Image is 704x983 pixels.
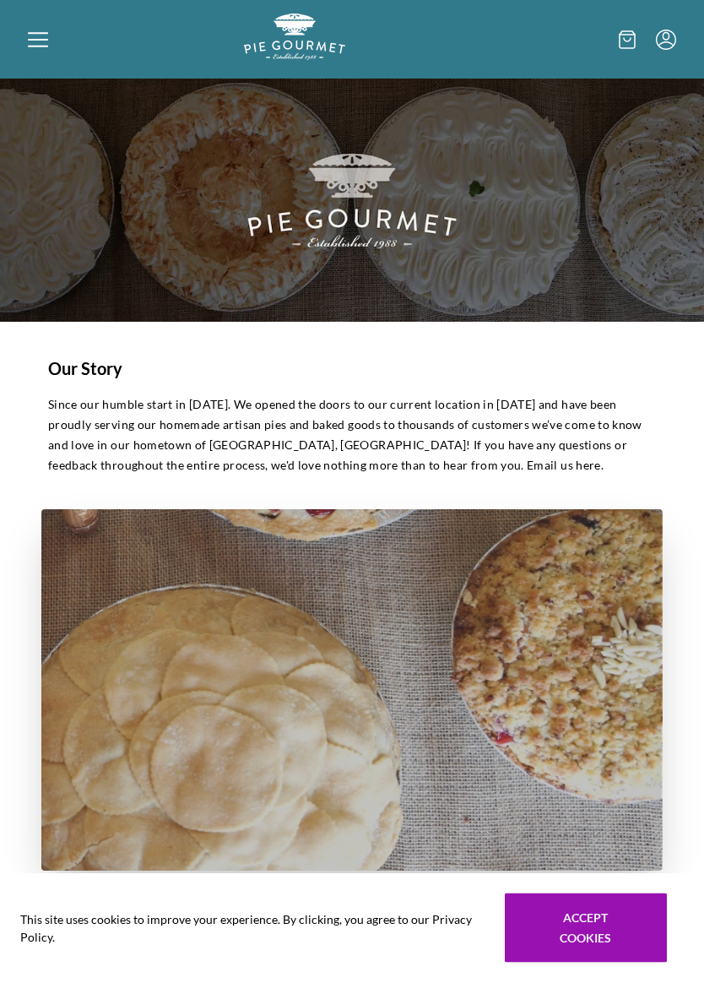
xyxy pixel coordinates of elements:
[505,893,667,963] button: Accept cookies
[48,395,656,476] p: Since our humble start in [DATE]. We opened the doors to our current location in [DATE] and have ...
[20,910,481,946] span: This site uses cookies to improve your experience. By clicking, you agree to our Privacy Policy.
[244,46,345,62] a: Logo
[656,30,676,50] button: Menu
[48,356,656,382] h1: Our Story
[244,14,345,60] img: logo
[41,510,663,872] img: story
